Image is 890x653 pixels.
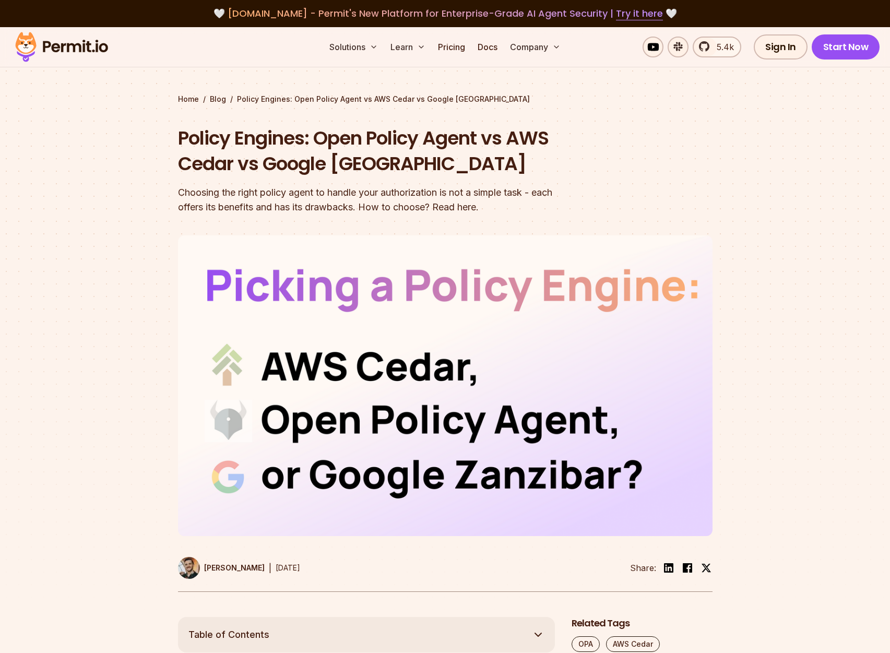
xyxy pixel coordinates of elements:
a: AWS Cedar [606,636,660,652]
time: [DATE] [276,563,300,572]
p: [PERSON_NAME] [204,563,265,573]
div: | [269,562,271,574]
a: Sign In [754,34,808,60]
img: facebook [681,562,694,574]
a: Pricing [434,37,469,57]
img: Policy Engines: Open Policy Agent vs AWS Cedar vs Google Zanzibar [178,235,713,536]
a: Start Now [812,34,880,60]
h1: Policy Engines: Open Policy Agent vs AWS Cedar vs Google [GEOGRAPHIC_DATA] [178,125,579,177]
a: Try it here [616,7,663,20]
a: Blog [210,94,226,104]
a: 5.4k [693,37,741,57]
span: [DOMAIN_NAME] - Permit's New Platform for Enterprise-Grade AI Agent Security | [228,7,663,20]
a: Docs [473,37,502,57]
button: Company [506,37,565,57]
div: / / [178,94,713,104]
li: Share: [630,562,656,574]
span: Table of Contents [188,627,269,642]
a: OPA [572,636,600,652]
a: Home [178,94,199,104]
a: [PERSON_NAME] [178,557,265,579]
button: Table of Contents [178,617,555,652]
h2: Related Tags [572,617,713,630]
img: Daniel Bass [178,557,200,579]
div: Choosing the right policy agent to handle your authorization is not a simple task - each offers i... [178,185,579,215]
img: Permit logo [10,29,113,65]
button: Solutions [325,37,382,57]
img: twitter [701,563,711,573]
button: Learn [386,37,430,57]
span: 5.4k [710,41,734,53]
div: 🤍 🤍 [25,6,865,21]
img: linkedin [662,562,675,574]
